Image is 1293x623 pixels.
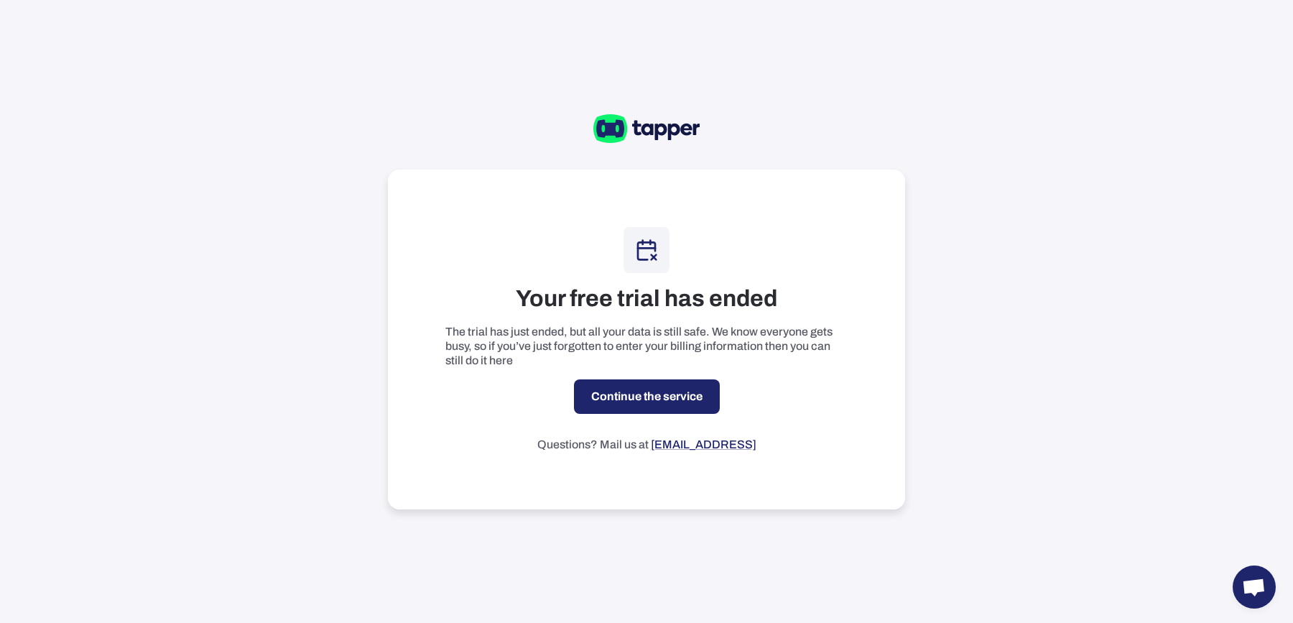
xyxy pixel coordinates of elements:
p: The trial has just ended, but all your data is still safe. We know everyone gets busy, so if you’... [445,325,848,368]
a: Open chat [1233,566,1276,609]
p: Questions? Mail us at [537,438,756,452]
a: [EMAIL_ADDRESS] [651,438,756,451]
a: Continue the service [574,379,720,414]
h3: Your free trial has ended [516,285,777,313]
